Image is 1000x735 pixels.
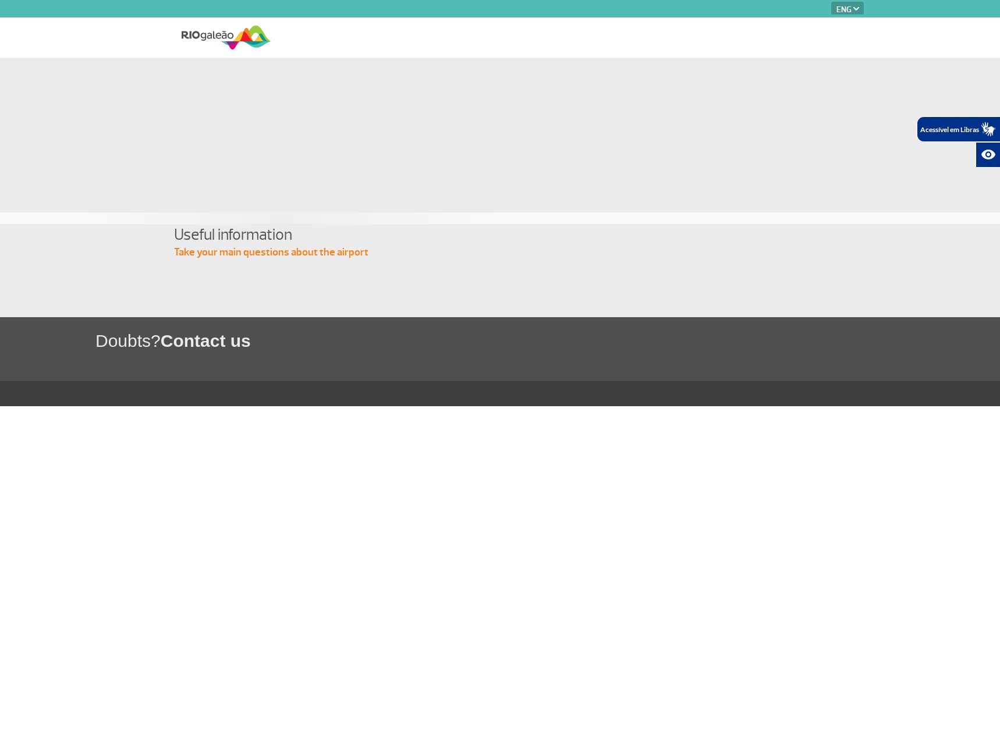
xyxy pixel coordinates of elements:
h4: Useful information [174,224,826,246]
button: Abrir recursos assistivos. [976,142,1000,168]
span: Acessível em Libras [920,125,979,134]
p: Take your main questions about the airport [174,246,826,260]
button: Abrir tradutor de língua de sinais. [917,116,1000,142]
h1: Doubts? [95,329,1000,353]
span: Contact us [161,331,251,350]
div: Plugin de acessibilidade da Hand Talk. [917,116,1000,168]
